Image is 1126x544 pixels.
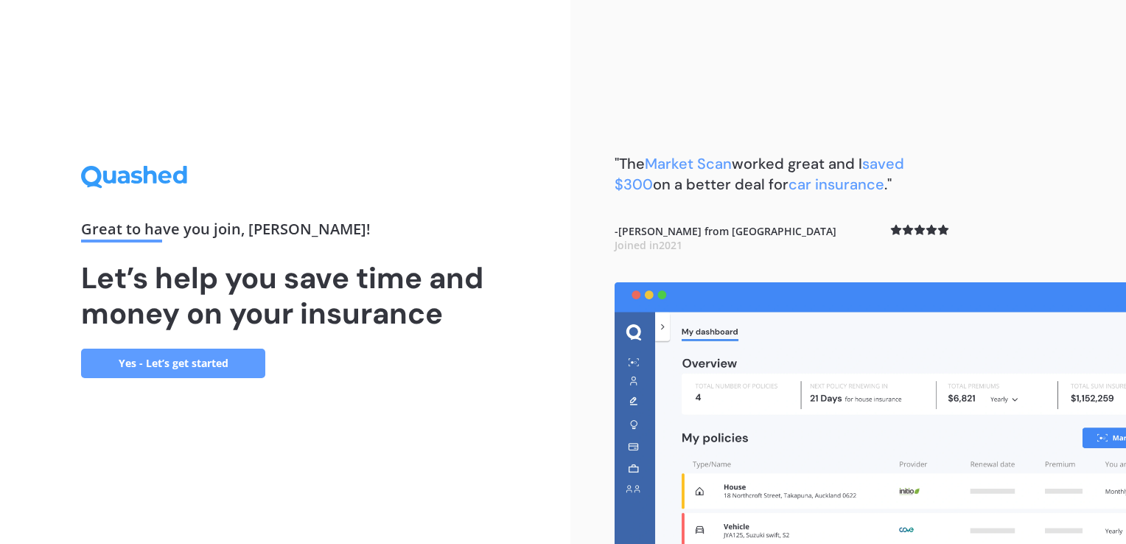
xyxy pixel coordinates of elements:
span: Joined in 2021 [615,238,682,252]
b: "The worked great and I on a better deal for ." [615,154,904,194]
span: Market Scan [645,154,732,173]
div: Great to have you join , [PERSON_NAME] ! [81,222,489,243]
a: Yes - Let’s get started [81,349,265,378]
span: car insurance [788,175,884,194]
img: dashboard.webp [615,282,1126,544]
b: - [PERSON_NAME] from [GEOGRAPHIC_DATA] [615,224,836,253]
h1: Let’s help you save time and money on your insurance [81,260,489,331]
span: saved $300 [615,154,904,194]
